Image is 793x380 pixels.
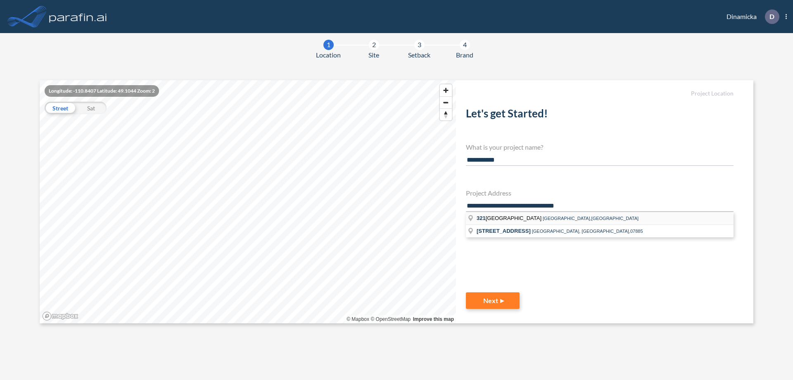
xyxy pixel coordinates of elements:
img: logo [47,8,109,25]
button: Zoom out [440,96,452,108]
div: 1 [323,40,334,50]
h5: Project Location [466,90,734,97]
span: Brand [456,50,473,60]
div: Street [45,102,76,114]
button: Next [466,292,520,309]
span: Zoom out [440,97,452,108]
h4: What is your project name? [466,143,734,151]
a: Mapbox [347,316,369,322]
span: [GEOGRAPHIC_DATA],[GEOGRAPHIC_DATA] [543,216,639,221]
span: [GEOGRAPHIC_DATA] [477,215,543,221]
div: Longitude: -110.8407 Latitude: 49.1044 Zoom: 2 [45,85,159,97]
div: 2 [369,40,379,50]
div: Dinamicka [714,10,787,24]
button: Reset bearing to north [440,108,452,120]
span: [GEOGRAPHIC_DATA], [GEOGRAPHIC_DATA],07885 [532,229,643,234]
button: Zoom in [440,84,452,96]
div: 3 [414,40,425,50]
a: Mapbox homepage [42,311,78,321]
span: Reset bearing to north [440,109,452,120]
a: OpenStreetMap [370,316,411,322]
div: 4 [460,40,470,50]
span: Setback [408,50,430,60]
span: [STREET_ADDRESS] [477,228,531,234]
div: Sat [76,102,107,114]
canvas: Map [40,80,456,323]
span: 321 [477,215,486,221]
span: Location [316,50,341,60]
h4: Project Address [466,189,734,197]
a: Improve this map [413,316,454,322]
span: Site [368,50,379,60]
h2: Let's get Started! [466,107,734,123]
p: D [769,13,774,20]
